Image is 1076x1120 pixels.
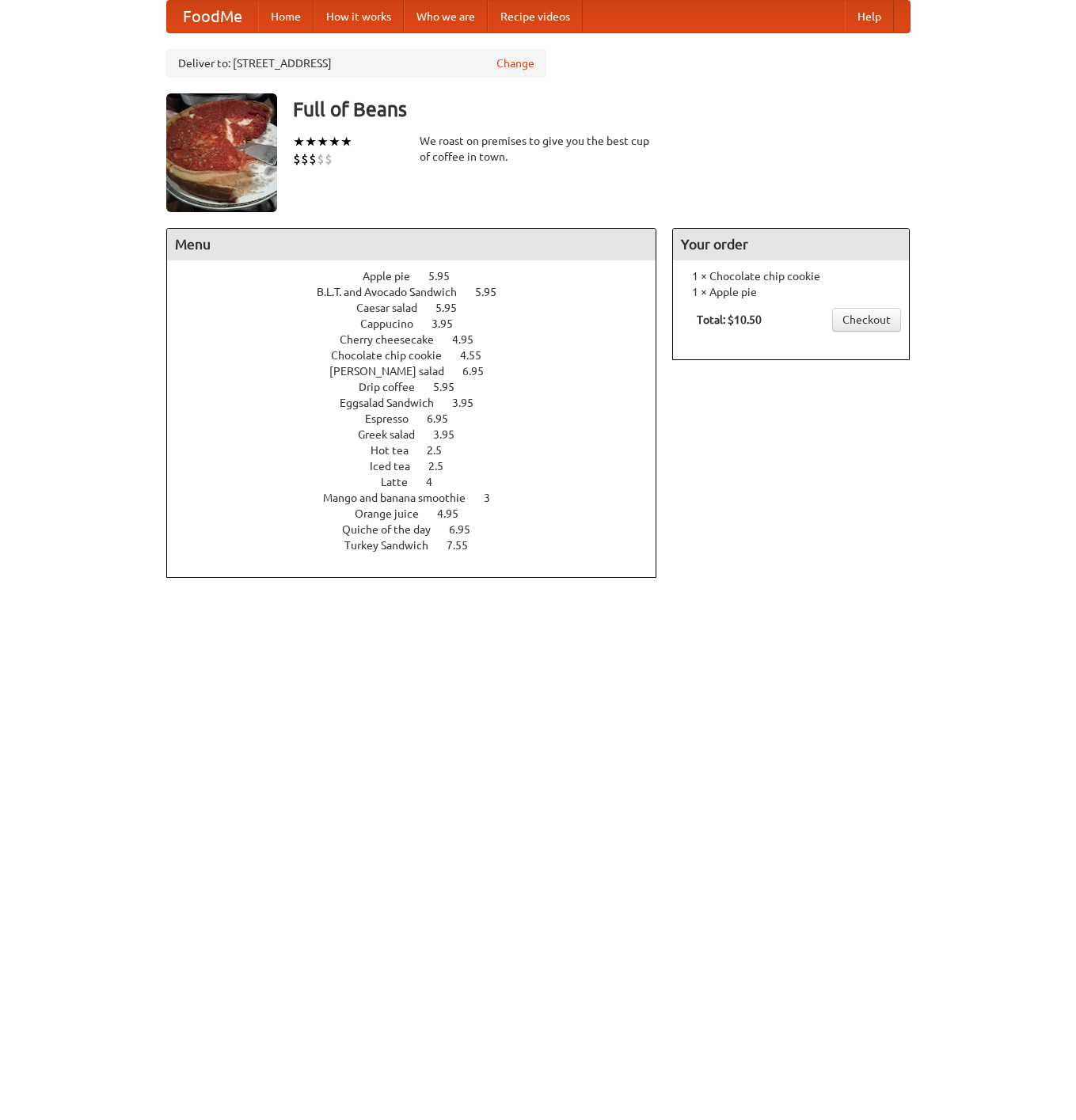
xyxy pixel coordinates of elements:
[342,523,500,536] a: Quiche of the day 6.95
[166,49,546,78] div: Deliver to: [STREET_ADDRESS]
[342,523,447,536] span: Quiche of the day
[363,270,479,283] a: Apple pie 5.95
[370,460,473,473] a: Iced tea 2.5
[363,270,426,283] span: Apple pie
[460,349,497,362] span: 4.55
[697,313,762,326] b: Total: $10.50
[329,365,460,378] span: [PERSON_NAME] salad
[381,476,424,488] span: Latte
[331,349,511,362] a: Chocolate chip cookie 4.55
[452,333,489,346] span: 4.95
[426,476,448,488] span: 4
[437,507,474,520] span: 4.95
[309,150,317,168] li: $
[356,302,433,314] span: Caesar salad
[167,1,258,32] a: FoodMe
[293,150,301,168] li: $
[360,317,482,330] a: Cappucino 3.95
[428,270,466,283] span: 5.95
[475,286,512,298] span: 5.95
[427,444,458,457] span: 2.5
[488,1,583,32] a: Recipe videos
[166,93,277,212] img: angular.jpg
[340,333,503,346] a: Cherry cheesecake 4.95
[832,308,901,332] a: Checkout
[371,444,424,457] span: Hot tea
[355,507,435,520] span: Orange juice
[673,229,909,260] h4: Your order
[340,397,503,409] a: Eggsalad Sandwich 3.95
[317,150,325,168] li: $
[462,365,500,378] span: 6.95
[381,476,462,488] a: Latte 4
[484,492,506,504] span: 3
[314,1,404,32] a: How it works
[356,302,486,314] a: Caesar salad 5.95
[305,133,317,150] li: ★
[340,333,450,346] span: Cherry cheesecake
[404,1,488,32] a: Who we are
[449,523,486,536] span: 6.95
[317,286,526,298] a: B.L.T. and Avocado Sandwich 5.95
[359,381,431,393] span: Drip coffee
[293,133,305,150] li: ★
[331,349,458,362] span: Chocolate chip cookie
[447,539,484,552] span: 7.55
[433,428,470,441] span: 3.95
[340,397,450,409] span: Eggsalad Sandwich
[344,539,497,552] a: Turkey Sandwich 7.55
[358,428,431,441] span: Greek salad
[329,133,340,150] li: ★
[496,55,534,71] a: Change
[258,1,314,32] a: Home
[452,397,489,409] span: 3.95
[370,460,426,473] span: Iced tea
[681,268,901,284] li: 1 × Chocolate chip cookie
[359,381,484,393] a: Drip coffee 5.95
[427,412,464,425] span: 6.95
[167,229,656,260] h4: Menu
[355,507,488,520] a: Orange juice 4.95
[432,317,469,330] span: 3.95
[293,93,911,125] h3: Full of Beans
[344,539,444,552] span: Turkey Sandwich
[325,150,333,168] li: $
[323,492,519,504] a: Mango and banana smoothie 3
[340,133,352,150] li: ★
[358,428,484,441] a: Greek salad 3.95
[433,381,470,393] span: 5.95
[301,150,309,168] li: $
[428,460,459,473] span: 2.5
[329,365,513,378] a: [PERSON_NAME] salad 6.95
[317,133,329,150] li: ★
[365,412,424,425] span: Espresso
[435,302,473,314] span: 5.95
[365,412,477,425] a: Espresso 6.95
[317,286,473,298] span: B.L.T. and Avocado Sandwich
[420,133,657,165] div: We roast on premises to give you the best cup of coffee in town.
[360,317,429,330] span: Cappucino
[681,284,901,300] li: 1 × Apple pie
[845,1,894,32] a: Help
[371,444,471,457] a: Hot tea 2.5
[323,492,481,504] span: Mango and banana smoothie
